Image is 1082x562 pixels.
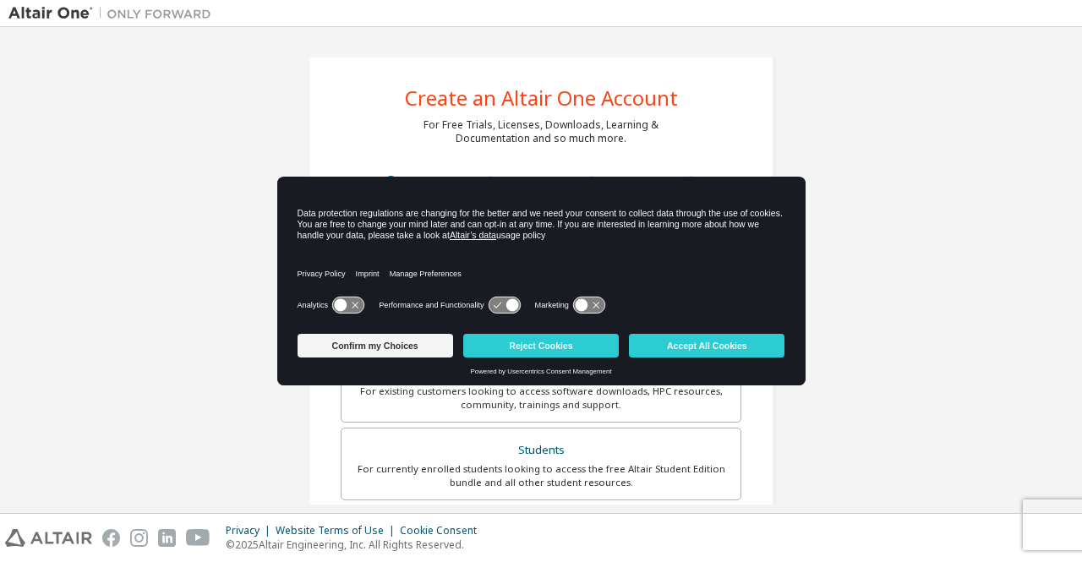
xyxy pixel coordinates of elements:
img: facebook.svg [102,529,120,547]
div: For currently enrolled students looking to access the free Altair Student Edition bundle and all ... [352,462,730,489]
div: Create an Altair One Account [405,88,678,108]
img: Altair One [8,5,220,22]
div: Website Terms of Use [276,524,400,537]
div: Cookie Consent [400,524,487,537]
img: instagram.svg [130,529,148,547]
div: Privacy [226,524,276,537]
div: For existing customers looking to access software downloads, HPC resources, community, trainings ... [352,385,730,412]
img: altair_logo.svg [5,529,92,547]
p: © 2025 Altair Engineering, Inc. All Rights Reserved. [226,537,487,552]
img: youtube.svg [186,529,210,547]
div: For Free Trials, Licenses, Downloads, Learning & Documentation and so much more. [424,118,658,145]
div: Students [352,439,730,462]
img: linkedin.svg [158,529,176,547]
